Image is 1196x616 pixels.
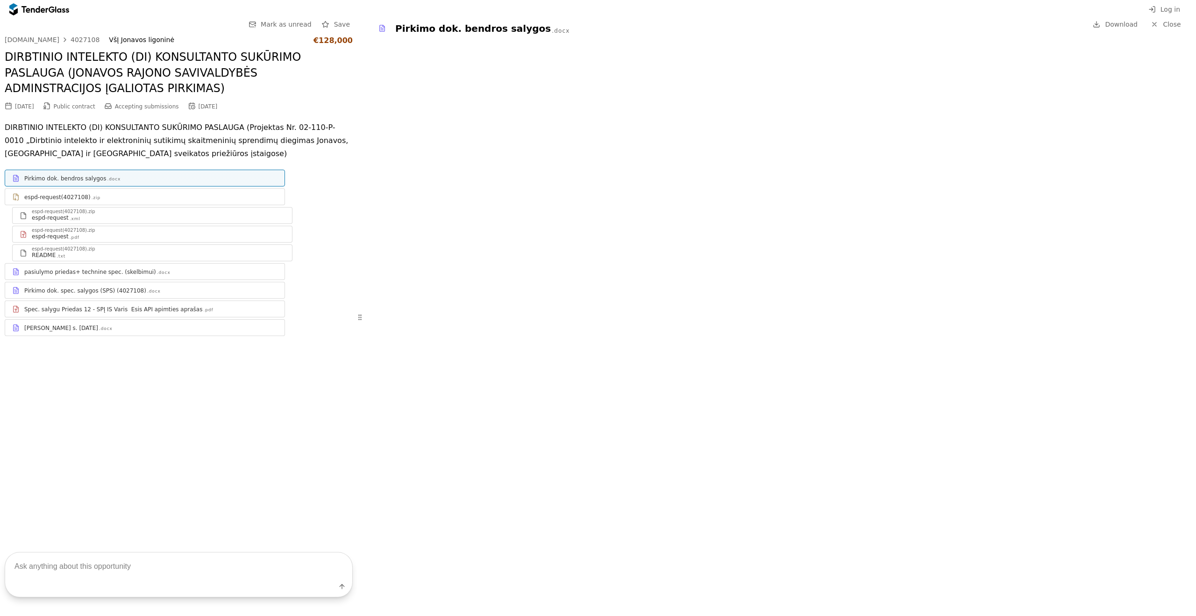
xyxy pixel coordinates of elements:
[92,195,100,201] div: .zip
[246,19,314,30] button: Mark as unread
[54,103,95,110] span: Public contract
[70,216,80,222] div: .xml
[5,301,285,317] a: Spec. salygu Priedas 12 - SPĮ IS Varis Esis API apimties aprašas.pdf
[32,228,95,233] div: espd-request(4027108).zip
[57,253,65,259] div: .txt
[1105,21,1138,28] span: Download
[32,214,69,222] div: espd-request
[552,27,570,35] div: .docx
[1146,4,1183,15] button: Log in
[1160,6,1180,13] span: Log in
[1145,19,1187,30] a: Close
[157,270,171,276] div: .docx
[24,306,202,313] div: Spec. salygu Priedas 12 - SPĮ IS Varis Esis API apimties aprašas
[24,268,156,276] div: pasiulymo priedas+ technine spec. (skelbimui)
[24,324,98,332] div: [PERSON_NAME] s. [DATE]
[5,170,285,186] a: Pirkimo dok. bendros salygos.docx
[32,233,69,240] div: espd-request
[115,103,179,110] span: Accepting submissions
[261,21,312,28] span: Mark as unread
[70,235,79,241] div: .pdf
[203,307,213,313] div: .pdf
[109,36,304,44] div: VšĮ Jonavos ligoninė
[395,22,551,35] div: Pirkimo dok. bendros salygos
[99,326,113,332] div: .docx
[313,36,353,45] div: €128,000
[1163,21,1181,28] span: Close
[71,36,100,43] div: 4027108
[24,287,146,294] div: Pirkimo dok. spec. salygos (SPS) (4027108)
[24,193,91,201] div: espd-request(4027108)
[5,36,59,43] div: [DOMAIN_NAME]
[15,103,34,110] div: [DATE]
[199,103,218,110] div: [DATE]
[12,244,292,261] a: espd-request(4027108).zipREADME.txt
[5,50,353,97] h2: DIRBTINIO INTELEKTO (DI) KONSULTANTO SUKŪRIMO PASLAUGA (JONAVOS RAJONO SAVIVALDYBĖS ADMINSTRACIJO...
[24,175,106,182] div: Pirkimo dok. bendros salygos
[319,19,353,30] button: Save
[32,251,56,259] div: README
[5,121,353,160] p: DIRBTINIO INTELEKTO (DI) KONSULTANTO SUKŪRIMO PASLAUGA (Projektas Nr. 02-110-P-0010 „Dirbtinio in...
[5,36,100,43] a: [DOMAIN_NAME]4027108
[5,319,285,336] a: [PERSON_NAME] s. [DATE].docx
[12,226,292,243] a: espd-request(4027108).zipespd-request.pdf
[12,207,292,224] a: espd-request(4027108).zipespd-request.xml
[334,21,350,28] span: Save
[107,176,121,182] div: .docx
[5,282,285,299] a: Pirkimo dok. spec. salygos (SPS) (4027108).docx
[32,209,95,214] div: espd-request(4027108).zip
[5,188,285,205] a: espd-request(4027108).zip
[32,247,95,251] div: espd-request(4027108).zip
[147,288,161,294] div: .docx
[5,263,285,280] a: pasiulymo priedas+ technine spec. (skelbimui).docx
[1090,19,1140,30] a: Download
